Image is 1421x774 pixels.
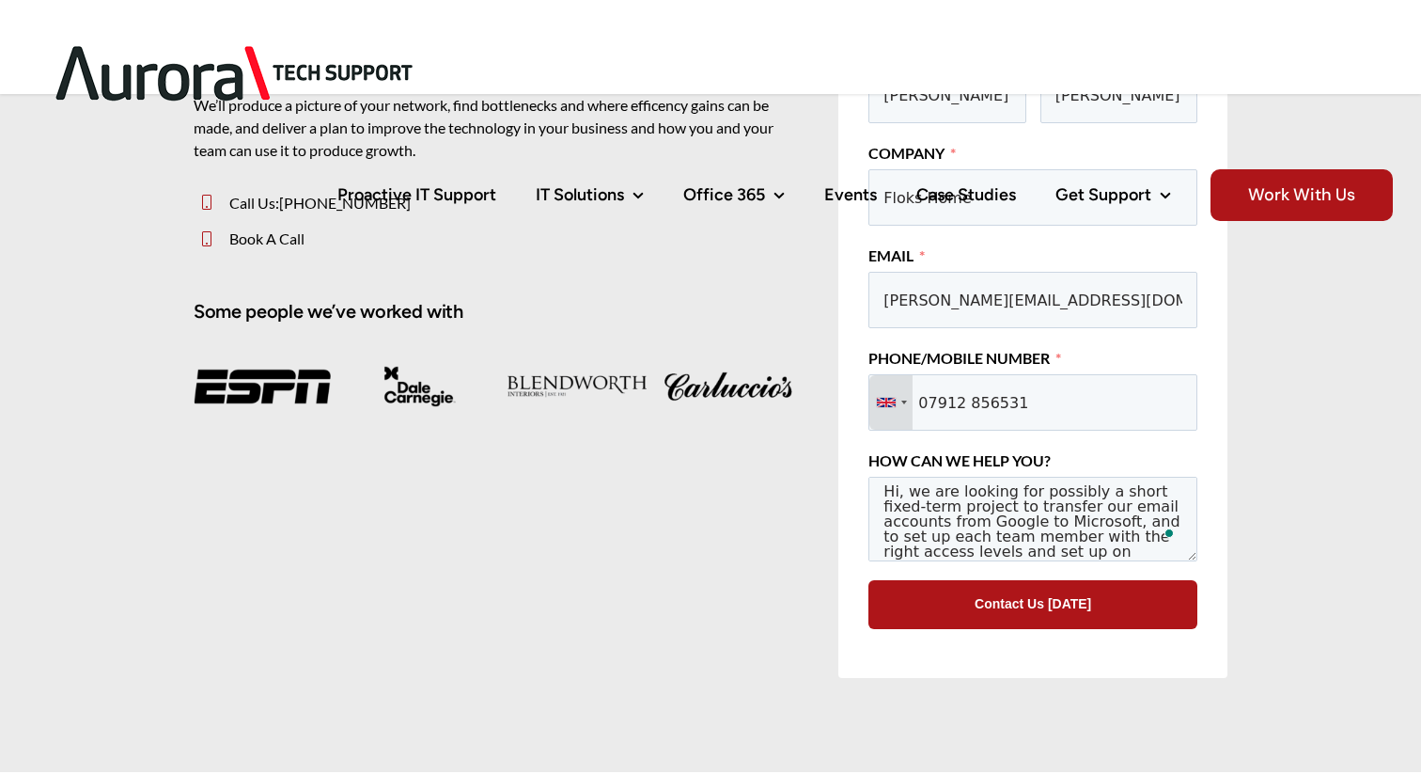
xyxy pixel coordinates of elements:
a: Office 365 [683,148,785,242]
nav: Main Menu [337,148,1393,242]
a: Get Support [1055,148,1171,242]
input: Phone/Mobile Number [868,374,1197,431]
img: itsupport-3 [351,366,490,407]
span: Case Studies [916,186,1016,203]
a: IT Solutions [536,148,644,242]
a: Proactive IT Support [337,148,496,242]
span: Events [824,186,877,203]
span: IT Solutions [536,186,624,203]
label: Email [868,245,925,267]
a: Events [824,148,877,242]
img: itsupport-6 [194,366,331,407]
a: Case Studies [916,148,1016,242]
label: How Can We Help You? [868,450,1051,472]
span: Proactive IT Support [337,186,496,203]
button: Contact Us [DATE] [868,580,1197,629]
a: Work With Us [1210,148,1393,242]
label: Phone/Mobile Number [868,347,1061,370]
span: Get Support [1055,186,1151,203]
img: itsupport-1 [507,366,647,407]
div: Telephone country code [869,375,913,430]
img: itsupport-2 [660,366,797,407]
input: Email [868,272,1197,328]
textarea: To enrich screen reader interactions, please activate Accessibility in Grammarly extension settings [868,477,1197,561]
span: Work With Us [1210,169,1393,221]
h4: Some people we’ve worked with [194,298,797,324]
img: Aurora Tech Support Logo [28,15,442,133]
span: Office 365 [683,186,765,203]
